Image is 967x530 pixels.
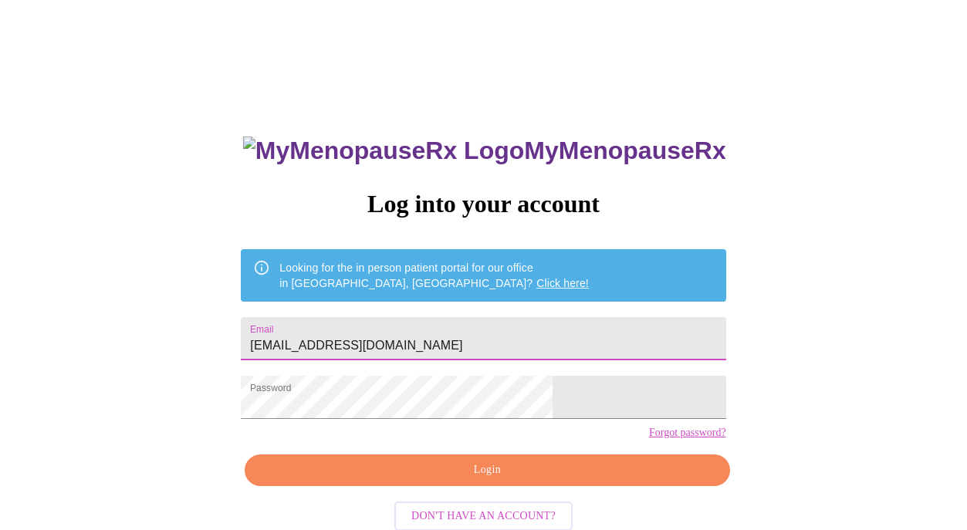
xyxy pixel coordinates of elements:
[411,507,556,526] span: Don't have an account?
[241,190,725,218] h3: Log into your account
[243,137,524,165] img: MyMenopauseRx Logo
[649,427,726,439] a: Forgot password?
[243,137,726,165] h3: MyMenopauseRx
[279,254,589,297] div: Looking for the in person patient portal for our office in [GEOGRAPHIC_DATA], [GEOGRAPHIC_DATA]?
[536,277,589,289] a: Click here!
[262,461,712,480] span: Login
[245,454,729,486] button: Login
[391,508,576,522] a: Don't have an account?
